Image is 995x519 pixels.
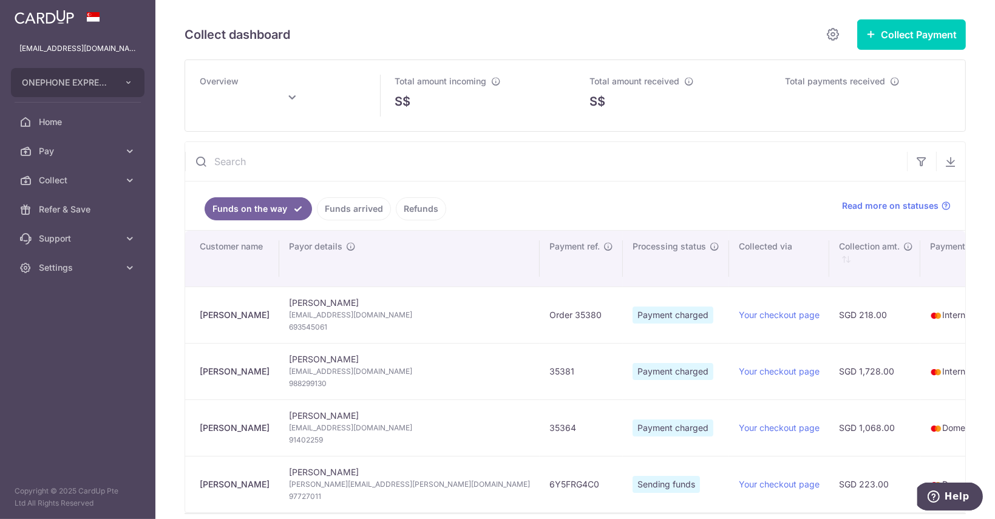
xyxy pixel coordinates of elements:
[930,479,942,491] img: mastercard-sm-87a3fd1e0bddd137fecb07648320f44c262e2538e7db6024463105ddbc961eb2.png
[289,321,530,333] span: 693545061
[829,399,920,456] td: SGD 1,068.00
[289,422,530,434] span: [EMAIL_ADDRESS][DOMAIN_NAME]
[633,476,700,493] span: Sending funds
[185,231,279,287] th: Customer name
[279,343,540,399] td: [PERSON_NAME]
[842,200,939,212] span: Read more on statuses
[633,307,713,324] span: Payment charged
[930,366,942,378] img: mastercard-sm-87a3fd1e0bddd137fecb07648320f44c262e2538e7db6024463105ddbc961eb2.png
[396,197,446,220] a: Refunds
[39,174,119,186] span: Collect
[200,422,270,434] div: [PERSON_NAME]
[623,231,729,287] th: Processing status
[540,287,623,343] td: Order 35380
[917,483,983,513] iframe: Opens a widget where you can find more information
[279,287,540,343] td: [PERSON_NAME]
[289,478,530,490] span: [PERSON_NAME][EMAIL_ADDRESS][PERSON_NAME][DOMAIN_NAME]
[279,456,540,512] td: [PERSON_NAME]
[289,434,530,446] span: 91402259
[739,366,820,376] a: Your checkout page
[395,76,486,86] span: Total amount incoming
[829,287,920,343] td: SGD 218.00
[590,92,606,110] span: S$
[289,365,530,378] span: [EMAIL_ADDRESS][DOMAIN_NAME]
[205,197,312,220] a: Funds on the way
[829,456,920,512] td: SGD 223.00
[15,10,74,24] img: CardUp
[540,343,623,399] td: 35381
[200,76,239,86] span: Overview
[27,8,52,19] span: Help
[829,231,920,287] th: Collection amt. : activate to sort column ascending
[785,76,885,86] span: Total payments received
[739,479,820,489] a: Your checkout page
[39,262,119,274] span: Settings
[289,240,342,253] span: Payor details
[289,490,530,503] span: 97727011
[633,363,713,380] span: Payment charged
[185,142,907,181] input: Search
[540,399,623,456] td: 35364
[289,378,530,390] span: 988299130
[39,232,119,245] span: Support
[39,116,119,128] span: Home
[200,478,270,490] div: [PERSON_NAME]
[729,231,829,287] th: Collected via
[11,68,144,97] button: ONEPHONE EXPRESS PTE LTD
[633,240,706,253] span: Processing status
[839,240,900,253] span: Collection amt.
[857,19,966,50] button: Collect Payment
[930,310,942,322] img: mastercard-sm-87a3fd1e0bddd137fecb07648320f44c262e2538e7db6024463105ddbc961eb2.png
[279,399,540,456] td: [PERSON_NAME]
[540,231,623,287] th: Payment ref.
[739,310,820,320] a: Your checkout page
[39,145,119,157] span: Pay
[279,231,540,287] th: Payor details
[829,343,920,399] td: SGD 1,728.00
[19,42,136,55] p: [EMAIL_ADDRESS][DOMAIN_NAME]
[289,309,530,321] span: [EMAIL_ADDRESS][DOMAIN_NAME]
[200,365,270,378] div: [PERSON_NAME]
[549,240,600,253] span: Payment ref.
[22,76,112,89] span: ONEPHONE EXPRESS PTE LTD
[540,456,623,512] td: 6Y5FRG4C0
[317,197,391,220] a: Funds arrived
[842,200,951,212] a: Read more on statuses
[185,25,290,44] h5: Collect dashboard
[395,92,410,110] span: S$
[39,203,119,215] span: Refer & Save
[200,309,270,321] div: [PERSON_NAME]
[739,422,820,433] a: Your checkout page
[930,422,942,435] img: mastercard-sm-87a3fd1e0bddd137fecb07648320f44c262e2538e7db6024463105ddbc961eb2.png
[633,419,713,436] span: Payment charged
[590,76,680,86] span: Total amount received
